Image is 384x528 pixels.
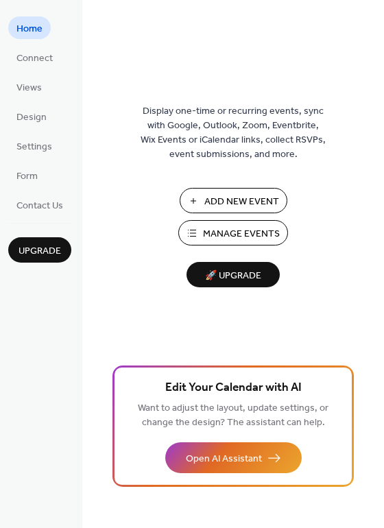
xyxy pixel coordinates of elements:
[19,244,61,259] span: Upgrade
[8,164,46,187] a: Form
[8,75,50,98] a: Views
[8,46,61,69] a: Connect
[141,104,326,162] span: Display one-time or recurring events, sync with Google, Outlook, Zoom, Eventbrite, Wix Events or ...
[165,379,302,398] span: Edit Your Calendar with AI
[195,267,272,285] span: 🚀 Upgrade
[16,110,47,125] span: Design
[180,188,287,213] button: Add New Event
[186,452,262,466] span: Open AI Assistant
[16,169,38,184] span: Form
[165,442,302,473] button: Open AI Assistant
[204,195,279,209] span: Add New Event
[16,199,63,213] span: Contact Us
[187,262,280,287] button: 🚀 Upgrade
[16,22,43,36] span: Home
[8,193,71,216] a: Contact Us
[8,237,71,263] button: Upgrade
[8,134,60,157] a: Settings
[8,16,51,39] a: Home
[203,227,280,241] span: Manage Events
[138,399,328,432] span: Want to adjust the layout, update settings, or change the design? The assistant can help.
[16,140,52,154] span: Settings
[178,220,288,245] button: Manage Events
[8,105,55,128] a: Design
[16,81,42,95] span: Views
[16,51,53,66] span: Connect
